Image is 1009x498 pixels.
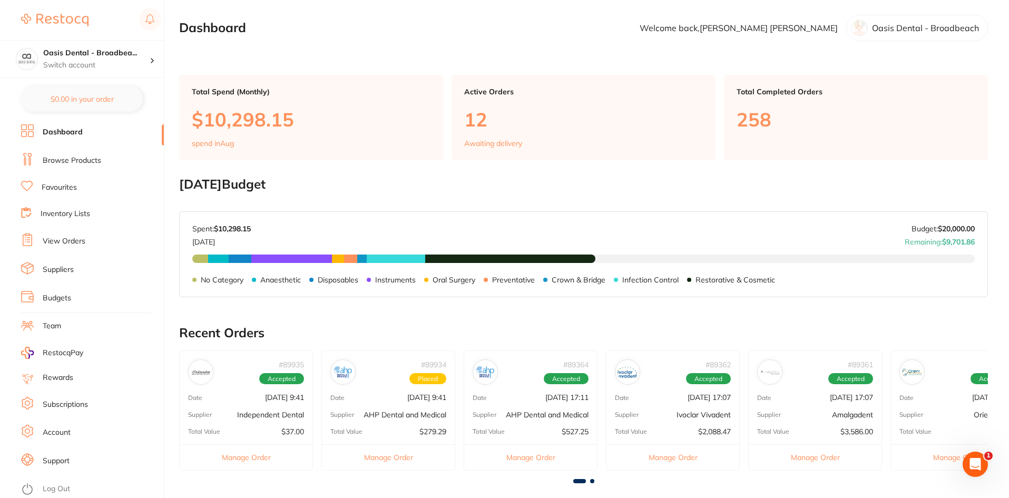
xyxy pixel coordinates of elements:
p: Total Value [330,428,363,435]
p: Amalgadent [832,411,873,419]
p: $527.25 [562,427,589,436]
p: Oral Surgery [433,276,475,284]
p: Ivoclar Vivadent [677,411,731,419]
img: Oasis Dental - Broadbeach [16,48,37,70]
a: View Orders [43,236,85,247]
button: $0.00 in your order [21,86,143,112]
p: Supplier [899,411,923,418]
a: Dashboard [43,127,83,138]
a: Support [43,456,70,466]
p: Date [615,394,629,402]
p: Anaesthetic [260,276,301,284]
p: Disposables [318,276,358,284]
p: Remaining: [905,233,975,246]
button: Manage Order [322,444,455,470]
p: Total Value [899,428,932,435]
p: Switch account [43,60,150,71]
p: Total Value [188,428,220,435]
p: Total Value [615,428,647,435]
p: Supplier [473,411,496,418]
a: Favourites [42,182,77,193]
img: Amalgadent [760,362,780,382]
p: Date [473,394,487,402]
button: Manage Order [464,444,597,470]
p: Total Value [757,428,789,435]
button: Manage Order [606,444,739,470]
p: # 89935 [279,360,304,369]
span: Accepted [828,373,873,385]
a: RestocqPay [21,347,83,359]
p: AHP Dental and Medical [506,411,589,419]
p: No Category [201,276,243,284]
img: Orien dental [902,362,922,382]
span: Accepted [544,373,589,385]
p: Supplier [188,411,212,418]
p: [DATE] 17:07 [688,393,731,402]
p: Date [188,394,202,402]
a: Total Spend (Monthly)$10,298.15spend inAug [179,75,443,160]
img: AHP Dental and Medical [333,362,353,382]
h2: Dashboard [179,21,246,35]
p: Welcome back, [PERSON_NAME] [PERSON_NAME] [640,23,838,33]
p: $37.00 [281,427,304,436]
p: [DATE] 9:41 [265,393,304,402]
p: Active Orders [464,87,703,96]
h4: Oasis Dental - Broadbeach [43,48,150,58]
a: Budgets [43,293,71,304]
p: Supplier [757,411,781,418]
p: Supplier [330,411,354,418]
p: Total Spend (Monthly) [192,87,430,96]
strong: $9,701.86 [942,237,975,247]
a: Subscriptions [43,399,88,410]
span: RestocqPay [43,348,83,358]
p: Awaiting delivery [464,139,522,148]
span: Accepted [686,373,731,385]
img: RestocqPay [21,347,34,359]
iframe: Intercom live chat [963,452,988,477]
h2: [DATE] Budget [179,177,988,192]
p: # 89364 [563,360,589,369]
p: Total Completed Orders [737,87,975,96]
p: 12 [464,109,703,130]
p: [DATE] [192,233,251,246]
p: # 89361 [848,360,873,369]
span: 1 [984,452,993,460]
p: [DATE] 17:11 [545,393,589,402]
p: Restorative & Cosmetic [695,276,775,284]
button: Log Out [21,481,161,498]
a: Active Orders12Awaiting delivery [452,75,716,160]
p: Preventative [492,276,535,284]
p: Crown & Bridge [552,276,605,284]
button: Manage Order [749,444,881,470]
a: Browse Products [43,155,101,166]
p: Date [330,394,345,402]
a: Restocq Logo [21,8,89,32]
p: Spent: [192,224,251,233]
p: Date [899,394,914,402]
a: Team [43,321,61,331]
a: Account [43,427,71,438]
p: Supplier [615,411,639,418]
strong: $20,000.00 [938,224,975,233]
p: # 89362 [706,360,731,369]
p: $2,088.47 [698,427,731,436]
p: Independent Dental [237,411,304,419]
p: 258 [737,109,975,130]
a: Log Out [43,484,70,494]
p: AHP Dental and Medical [364,411,446,419]
a: Rewards [43,373,73,383]
a: Suppliers [43,265,74,275]
img: Independent Dental [191,362,211,382]
p: Total Value [473,428,505,435]
p: Infection Control [622,276,679,284]
p: Oasis Dental - Broadbeach [872,23,979,33]
p: $10,298.15 [192,109,430,130]
img: AHP Dental and Medical [475,362,495,382]
p: Budget: [912,224,975,233]
p: [DATE] 17:07 [830,393,873,402]
p: # 89934 [421,360,446,369]
p: Instruments [375,276,416,284]
p: $3,586.00 [840,427,873,436]
p: Date [757,394,771,402]
p: [DATE] 9:41 [407,393,446,402]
